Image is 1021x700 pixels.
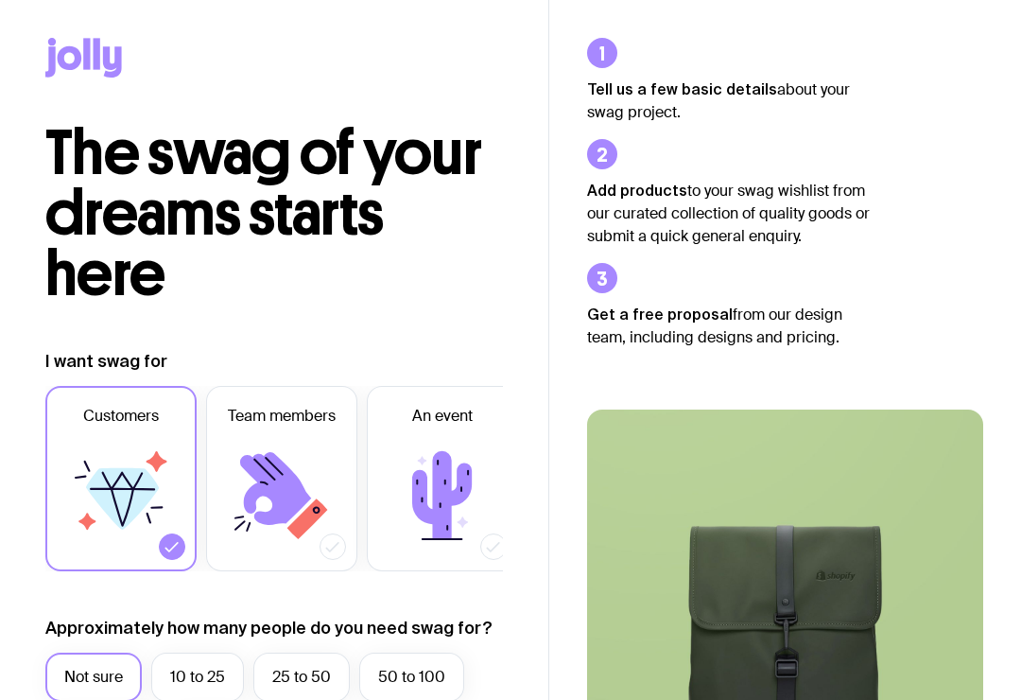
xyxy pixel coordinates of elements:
span: Customers [83,405,159,428]
span: An event [412,405,473,428]
strong: Tell us a few basic details [587,80,777,97]
strong: Get a free proposal [587,306,733,323]
strong: Add products [587,182,687,199]
p: to your swag wishlist from our curated collection of quality goods or submit a quick general enqu... [587,179,871,248]
label: Approximately how many people do you need swag for? [45,617,493,639]
span: The swag of your dreams starts here [45,115,481,311]
p: about your swag project. [587,78,871,124]
span: Team members [228,405,336,428]
label: I want swag for [45,350,167,373]
p: from our design team, including designs and pricing. [587,303,871,349]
